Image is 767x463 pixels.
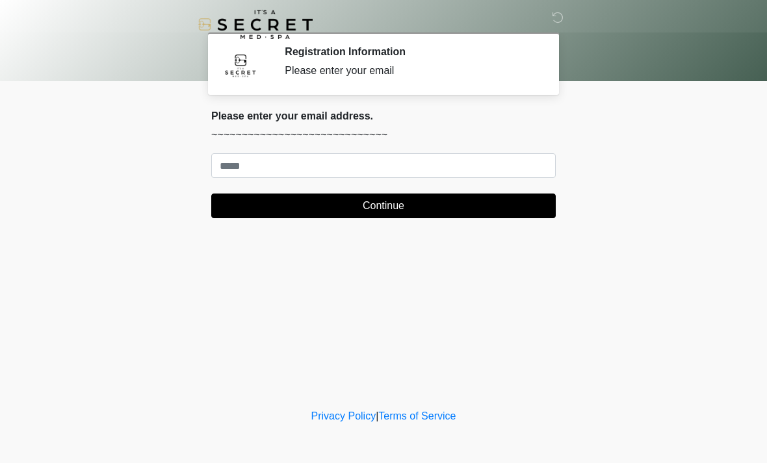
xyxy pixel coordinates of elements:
a: Terms of Service [378,410,456,421]
h2: Registration Information [285,45,536,58]
div: Please enter your email [285,63,536,79]
img: Agent Avatar [221,45,260,84]
a: Privacy Policy [311,410,376,421]
p: ~~~~~~~~~~~~~~~~~~~~~~~~~~~~~ [211,127,556,143]
button: Continue [211,194,556,218]
img: It's A Secret Med Spa Logo [198,10,313,39]
h2: Please enter your email address. [211,110,556,122]
a: | [376,410,378,421]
